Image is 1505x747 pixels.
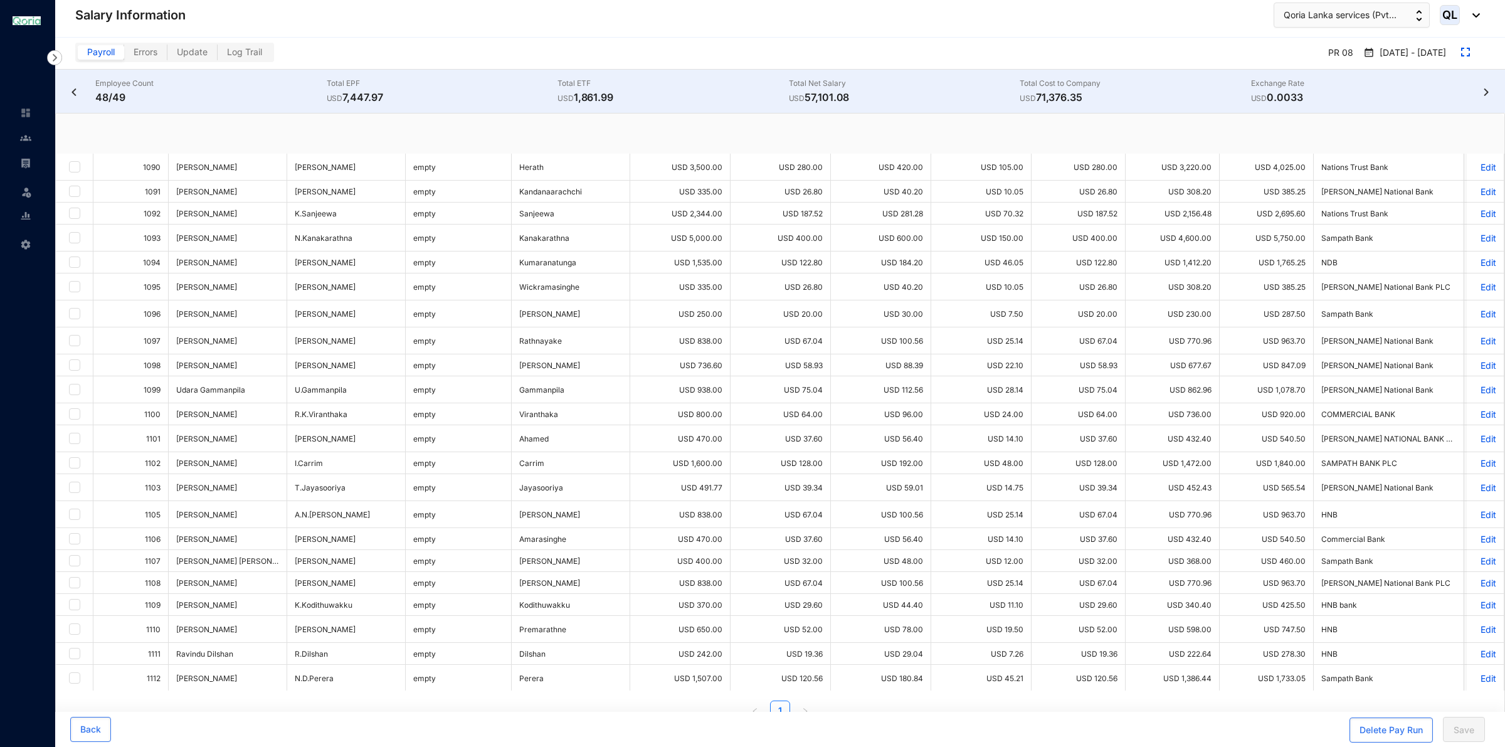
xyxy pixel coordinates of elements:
[93,528,169,550] td: 1106
[784,336,823,346] span: USD 67.04
[512,181,630,203] td: Kandanaarachchi
[327,77,558,90] p: Total EPF
[678,410,722,419] span: USD 800.00
[1314,181,1464,203] td: [PERSON_NAME] National Bank
[986,483,1023,492] span: USD 14.75
[1474,186,1496,197] a: Edit
[1020,92,1036,105] p: USD
[751,707,759,715] span: left
[1474,309,1496,319] a: Edit
[287,528,406,550] td: [PERSON_NAME]
[1474,336,1496,346] p: Edit
[176,483,279,492] span: [PERSON_NAME]
[1080,361,1117,370] span: USD 58.93
[879,162,923,172] span: USD 420.00
[1255,233,1306,243] span: USD 5,750.00
[93,300,169,327] td: 1096
[1314,203,1464,225] td: Nations Trust Bank
[1020,90,1251,105] p: 71,376.35
[227,46,262,57] span: Log Trail
[1170,385,1212,395] span: USD 862.96
[1474,360,1496,371] a: Edit
[1164,258,1212,267] span: USD 1,412.20
[287,273,406,300] td: [PERSON_NAME]
[1074,162,1117,172] span: USD 280.00
[784,510,823,519] span: USD 67.04
[287,154,406,181] td: [PERSON_NAME]
[1257,385,1306,395] span: USD 1,078.70
[176,336,237,346] span: [PERSON_NAME]
[406,425,512,452] td: empty
[784,483,823,492] span: USD 39.34
[680,361,722,370] span: USD 736.60
[93,154,169,181] td: 1090
[783,410,823,419] span: USD 64.00
[1474,673,1496,684] a: Edit
[1321,434,1461,443] span: [PERSON_NAME] NATIONAL BANK PLC
[1257,209,1306,218] span: USD 2,695.60
[557,90,789,105] p: 1,861.99
[10,100,40,125] li: Home
[512,225,630,252] td: Kanakarathna
[1168,282,1212,292] span: USD 308.20
[1263,336,1306,346] span: USD 963.70
[406,528,512,550] td: empty
[406,252,512,273] td: empty
[679,309,722,319] span: USD 250.00
[406,273,512,300] td: empty
[1474,458,1496,469] p: Edit
[988,434,1023,443] span: USD 14.10
[884,434,923,443] span: USD 56.40
[134,46,157,57] span: Errors
[406,181,512,203] td: empty
[406,225,512,252] td: empty
[13,16,41,24] img: logo
[406,354,512,376] td: empty
[987,336,1023,346] span: USD 25.14
[985,209,1023,218] span: USD 70.32
[1314,528,1464,550] td: Commercial Bank
[1264,187,1306,196] span: USD 385.25
[406,327,512,354] td: empty
[884,309,923,319] span: USD 30.00
[1078,410,1117,419] span: USD 64.00
[1078,309,1117,319] span: USD 20.00
[1474,208,1496,219] p: Edit
[1474,433,1496,444] a: Edit
[176,233,279,243] span: [PERSON_NAME]
[1474,600,1496,610] a: Edit
[1480,88,1492,96] img: chevron-right-black.d76562a91e70cdd25423736488a1c58a.svg
[1314,300,1464,327] td: Sampath Bank
[881,510,923,519] span: USD 100.56
[176,385,279,395] span: Udara Gammanpila
[779,162,823,172] span: USD 280.00
[771,701,789,720] a: 1
[20,239,31,250] img: settings-unselected.1febfda315e6e19643a1.svg
[406,154,512,181] td: empty
[1255,162,1306,172] span: USD 4,025.00
[1164,209,1212,218] span: USD 2,156.48
[1474,409,1496,420] p: Edit
[287,300,406,327] td: [PERSON_NAME]
[327,90,558,105] p: 7,447.97
[1163,458,1212,468] span: USD 1,472.00
[176,162,279,172] span: [PERSON_NAME]
[785,534,823,544] span: USD 37.60
[1075,458,1117,468] span: USD 128.00
[512,474,630,501] td: Jayasooriya
[884,187,923,196] span: USD 40.20
[1284,8,1397,22] span: Qoria Lanka services (Pvt...
[512,154,630,181] td: Herath
[512,354,630,376] td: [PERSON_NAME]
[1314,154,1464,181] td: Nations Trust Bank
[287,225,406,252] td: N.Kanakarathna
[176,510,237,519] span: [PERSON_NAME]
[885,361,923,370] span: USD 88.39
[20,186,33,198] img: leave-unselected.2934df6273408c3f84d9.svg
[47,50,62,65] img: nav-icon-right.af6afadce00d159da59955279c43614e.svg
[1080,434,1117,443] span: USD 37.60
[679,510,722,519] span: USD 838.00
[1474,578,1496,588] a: Edit
[20,157,31,169] img: payroll-unselected.b590312f920e76f0c668.svg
